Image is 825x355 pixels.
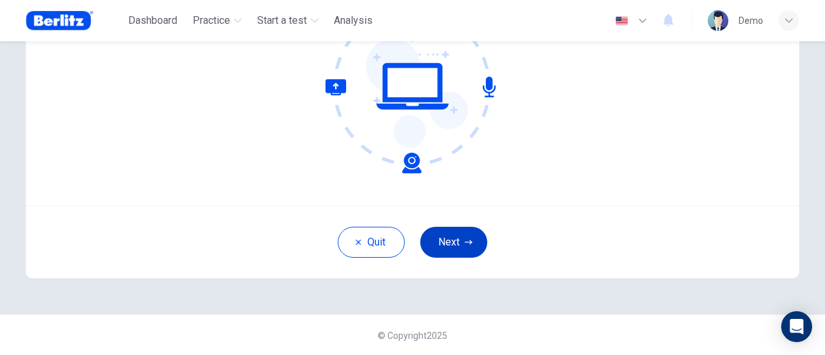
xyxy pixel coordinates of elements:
[26,8,93,34] img: Berlitz Brasil logo
[614,16,630,26] img: en
[708,10,728,31] img: Profile picture
[257,13,307,28] span: Start a test
[123,9,182,32] button: Dashboard
[338,227,405,258] button: Quit
[329,9,378,32] div: You need a license to access this content
[252,9,324,32] button: Start a test
[378,331,447,341] span: © Copyright 2025
[781,311,812,342] div: Open Intercom Messenger
[334,13,373,28] span: Analysis
[26,8,123,34] a: Berlitz Brasil logo
[193,13,230,28] span: Practice
[188,9,247,32] button: Practice
[420,227,487,258] button: Next
[128,13,177,28] span: Dashboard
[739,13,763,28] div: Demo
[329,9,378,32] button: Analysis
